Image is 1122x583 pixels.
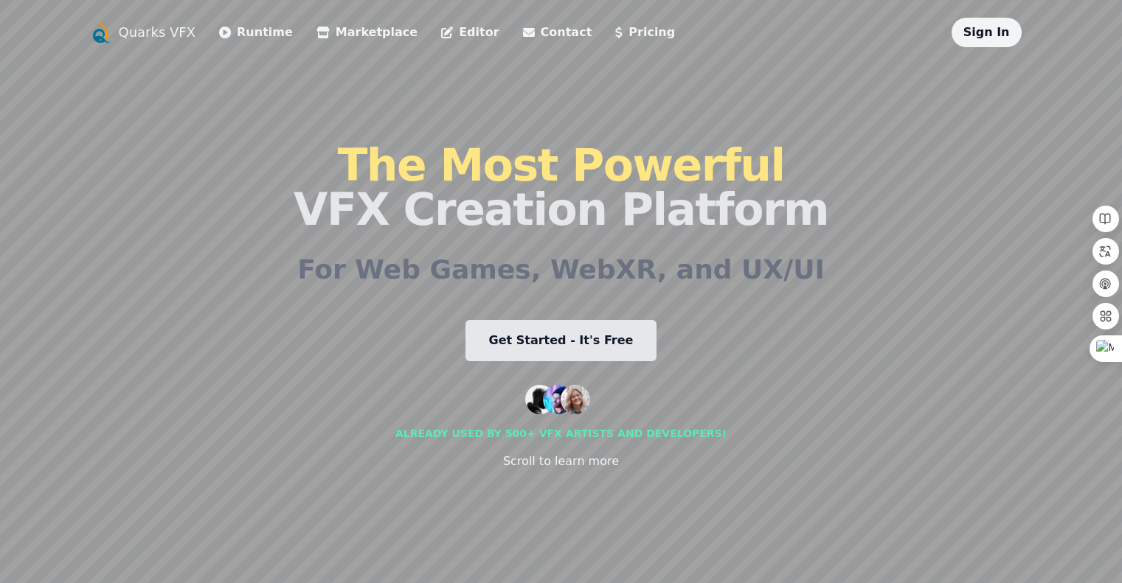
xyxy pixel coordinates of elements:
[119,22,196,43] a: Quarks VFX
[294,143,828,231] h1: VFX Creation Platform
[503,453,619,470] div: Scroll to learn more
[441,24,499,41] a: Editor
[523,24,592,41] a: Contact
[543,385,572,414] img: customer 2
[219,24,293,41] a: Runtime
[525,385,555,414] img: customer 1
[316,24,418,41] a: Marketplace
[963,25,1010,39] a: Sign In
[615,24,675,41] a: Pricing
[465,320,657,361] a: Get Started - It's Free
[337,139,784,191] span: The Most Powerful
[561,385,590,414] img: customer 3
[297,255,825,284] h2: For Web Games, WebXR, and UX/UI
[395,426,727,441] div: Already used by 500+ vfx artists and developers!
